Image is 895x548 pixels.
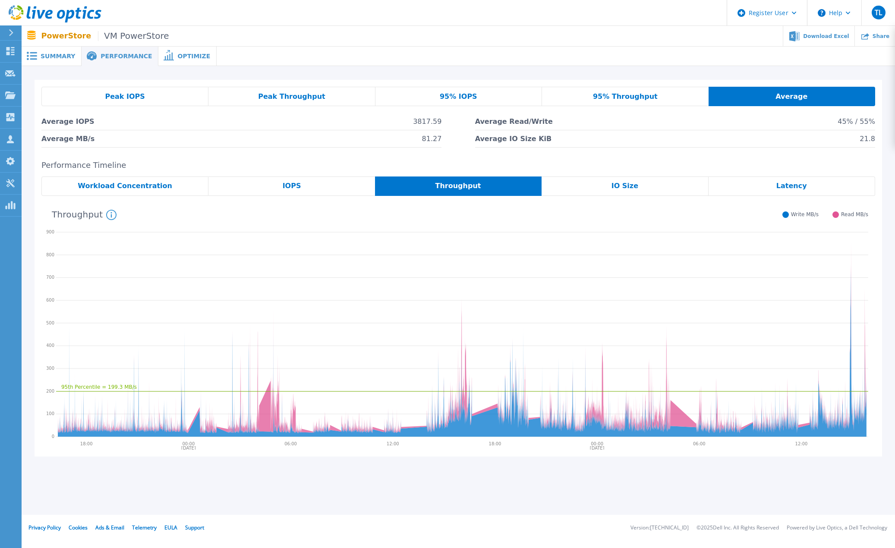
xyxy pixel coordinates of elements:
text: [DATE] [182,446,196,450]
span: Read MB/s [841,211,868,218]
text: 0 [52,434,54,439]
text: [DATE] [591,446,605,450]
span: Average MB/s [41,130,95,147]
span: IO Size [611,183,638,189]
text: 300 [46,366,54,371]
a: Privacy Policy [28,524,61,531]
text: 12:00 [387,441,400,446]
span: 45% / 55% [838,113,875,130]
span: 3817.59 [413,113,441,130]
span: Download Excel [803,34,849,39]
text: 400 [46,343,54,348]
a: Telemetry [132,524,157,531]
text: 06:00 [285,441,297,446]
span: Average Read/Write [475,113,553,130]
span: Performance [101,53,152,59]
text: 100 [46,411,54,416]
text: 700 [46,275,54,280]
span: Throughput [435,183,481,189]
h4: Throughput [52,210,117,220]
span: Peak Throughput [258,93,325,100]
span: 81.27 [422,130,442,147]
text: 900 [46,230,54,234]
span: TL [875,9,882,16]
h2: Performance Timeline [41,161,875,170]
text: 800 [46,252,54,257]
a: Ads & Email [95,524,124,531]
span: IOPS [283,183,301,189]
span: Share [873,34,889,39]
text: 500 [46,320,54,325]
text: 06:00 [694,441,706,446]
span: 21.8 [860,130,875,147]
span: Average IOPS [41,113,94,130]
text: 18:00 [489,441,502,446]
p: PowerStore [41,31,169,41]
text: 00:00 [183,441,195,446]
li: © 2025 Dell Inc. All Rights Reserved [696,525,779,531]
a: Cookies [69,524,88,531]
span: VM PowerStore [98,31,169,41]
span: 95% Throughput [593,93,658,100]
a: EULA [164,524,177,531]
text: 00:00 [592,441,604,446]
span: Latency [776,183,807,189]
li: Powered by Live Optics, a Dell Technology [787,525,887,531]
span: Summary [41,53,75,59]
span: Average IO Size KiB [475,130,552,147]
span: Peak IOPS [105,93,145,100]
text: 95th Percentile = 199.3 MB/s [61,384,137,390]
text: 12:00 [796,441,809,446]
text: 18:00 [80,441,93,446]
text: 200 [46,388,54,393]
span: Workload Concentration [78,183,172,189]
span: Optimize [177,53,210,59]
span: Average [775,93,807,100]
text: 600 [46,298,54,302]
li: Version: [TECHNICAL_ID] [630,525,689,531]
span: 95% IOPS [440,93,477,100]
span: Write MB/s [791,211,819,218]
a: Support [185,524,204,531]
